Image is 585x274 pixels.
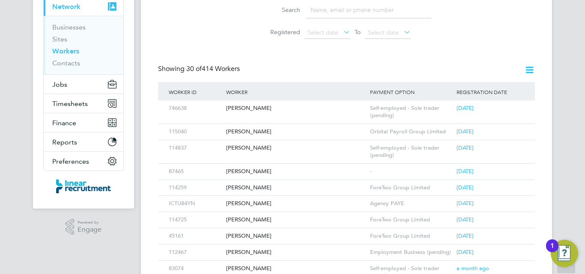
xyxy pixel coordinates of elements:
button: Finance [44,113,123,132]
span: [DATE] [457,216,474,223]
div: 115040 [167,124,224,140]
div: Worker ID [167,82,224,102]
span: 30 of [186,65,202,73]
div: ForeTwo Group Limited [368,228,454,244]
span: Jobs [52,80,67,88]
a: 114259[PERSON_NAME]ForeTwo Group Limited[DATE] [167,180,526,187]
div: [PERSON_NAME] [224,164,368,180]
span: [DATE] [457,248,474,256]
span: [DATE] [457,168,474,175]
span: Finance [52,119,76,127]
button: Open Resource Center, 1 new notification [551,240,578,267]
div: ICTU84YN [167,196,224,212]
img: linearrecruitment-logo-retina.png [56,180,111,193]
button: Preferences [44,152,123,171]
div: [PERSON_NAME] [224,228,368,244]
span: [DATE] [457,144,474,151]
span: Powered by [78,219,101,226]
div: Payment Option [368,82,454,102]
div: 114837 [167,140,224,156]
div: [PERSON_NAME] [224,212,368,228]
span: [DATE] [457,184,474,191]
div: [PERSON_NAME] [224,100,368,116]
span: [DATE] [457,128,474,135]
div: 746638 [167,100,224,116]
a: Powered byEngage [66,219,102,235]
a: Sites [52,35,67,43]
div: Orbital Payroll Group Limited [368,124,454,140]
span: Engage [78,226,101,233]
div: 87465 [167,164,224,180]
div: Worker [224,82,368,102]
label: Search [262,6,300,14]
div: Showing [158,65,242,74]
div: [PERSON_NAME] [224,124,368,140]
div: ForeTwo Group Limited [368,180,454,196]
div: 1 [550,246,554,257]
span: a month ago [457,265,489,272]
span: [DATE] [457,232,474,239]
a: 115040[PERSON_NAME]Orbital Payroll Group Limited[DATE] [167,124,526,131]
a: 746638[PERSON_NAME]Self-employed - Sole trader (pending)[DATE] [167,100,526,107]
span: Preferences [52,157,89,165]
div: ForeTwo Group Limited [368,212,454,228]
span: 414 Workers [186,65,240,73]
div: Agency PAYE [368,196,454,212]
label: Registered [262,28,300,36]
a: 87465[PERSON_NAME]-[DATE] [167,163,526,171]
input: Name, email or phone number [306,2,431,18]
div: - [368,164,454,180]
a: 83074[PERSON_NAME]Self-employed - Sole trader (pending)a month ago [167,260,526,268]
button: Timesheets [44,94,123,113]
button: Reports [44,133,123,151]
div: [PERSON_NAME] [224,140,368,156]
div: 114259 [167,180,224,196]
a: Workers [52,47,79,55]
div: [PERSON_NAME] [224,180,368,196]
span: [DATE] [457,200,474,207]
div: Employment Business (pending) [368,245,454,260]
span: Timesheets [52,100,88,108]
span: Reports [52,138,77,146]
span: Network [52,3,81,11]
button: Jobs [44,75,123,94]
div: [PERSON_NAME] [224,245,368,260]
span: Select date [368,29,399,36]
a: Contacts [52,59,80,67]
a: 45161[PERSON_NAME]ForeTwo Group Limited[DATE] [167,228,526,235]
a: Businesses [52,23,86,31]
div: Self-employed - Sole trader (pending) [368,140,454,163]
div: Network [44,16,123,74]
span: Select date [307,29,338,36]
div: [PERSON_NAME] [224,196,368,212]
div: 114725 [167,212,224,228]
a: 114837[PERSON_NAME]Self-employed - Sole trader (pending)[DATE] [167,140,526,147]
div: 112467 [167,245,224,260]
span: To [352,27,363,38]
a: 114725[PERSON_NAME]ForeTwo Group Limited[DATE] [167,212,526,219]
a: 112467[PERSON_NAME]Employment Business (pending)[DATE] [167,244,526,251]
div: Self-employed - Sole trader (pending) [368,100,454,124]
span: [DATE] [457,104,474,112]
a: Go to home page [43,180,124,193]
div: 45161 [167,228,224,244]
div: Registration Date [454,82,526,102]
a: ICTU84YN[PERSON_NAME]Agency PAYE[DATE] [167,195,526,203]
